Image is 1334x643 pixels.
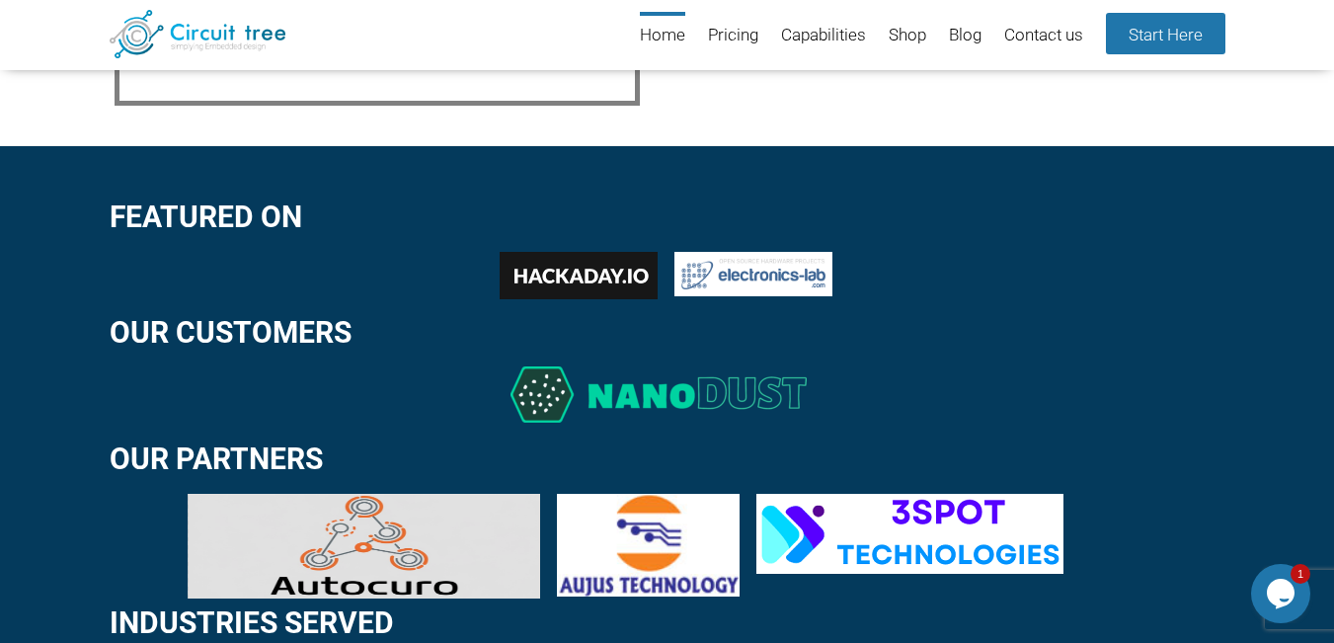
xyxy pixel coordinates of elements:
a: Contact us [1004,12,1083,60]
h2: Our customers [110,316,1225,349]
a: Blog [949,12,981,60]
iframe: chat widget [1251,564,1314,623]
img: Circuit Tree [110,10,286,58]
a: Capabilities [781,12,866,60]
h2: Our Partners [110,442,1225,475]
a: Home [640,12,685,60]
a: Pricing [708,12,758,60]
a: Start Here [1106,13,1225,54]
h2: Featured On [110,201,1225,233]
a: Shop [889,12,926,60]
h2: Industries Served [110,606,1225,639]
